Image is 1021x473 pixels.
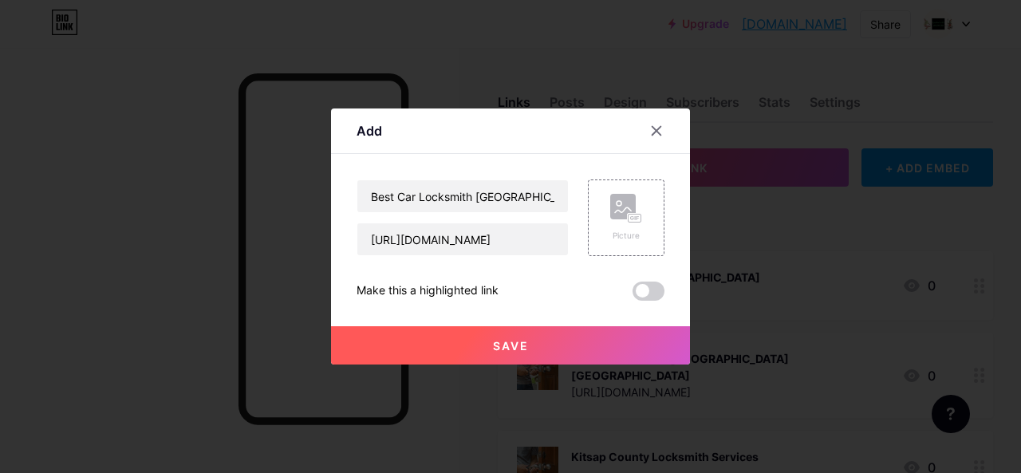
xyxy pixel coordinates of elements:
span: Save [493,339,529,353]
div: Make this a highlighted link [357,282,499,301]
div: Add [357,121,382,140]
div: Picture [610,230,642,242]
button: Save [331,326,690,365]
input: URL [357,223,568,255]
input: Title [357,180,568,212]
